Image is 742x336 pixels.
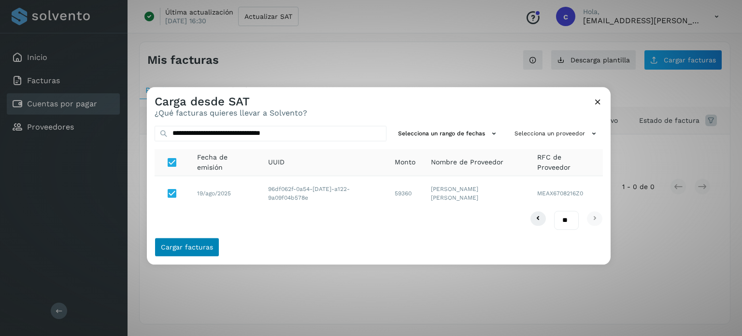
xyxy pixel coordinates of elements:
[394,126,503,142] button: Selecciona un rango de fechas
[155,109,307,118] p: ¿Qué facturas quieres llevar a Solvento?
[155,237,219,257] button: Cargar facturas
[529,176,603,211] td: MEAX6708216Z0
[387,176,423,211] td: 59360
[155,95,307,109] h3: Carga desde SAT
[423,176,529,211] td: [PERSON_NAME] [PERSON_NAME]
[189,176,260,211] td: 19/ago/2025
[197,152,253,173] span: Fecha de emisión
[511,126,603,142] button: Selecciona un proveedor
[431,158,503,168] span: Nombre de Proveedor
[161,244,213,250] span: Cargar facturas
[395,158,415,168] span: Monto
[268,158,285,168] span: UUID
[260,176,387,211] td: 96df062f-0a54-[DATE]-a122-9a09f04b578e
[537,152,595,173] span: RFC de Proveedor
